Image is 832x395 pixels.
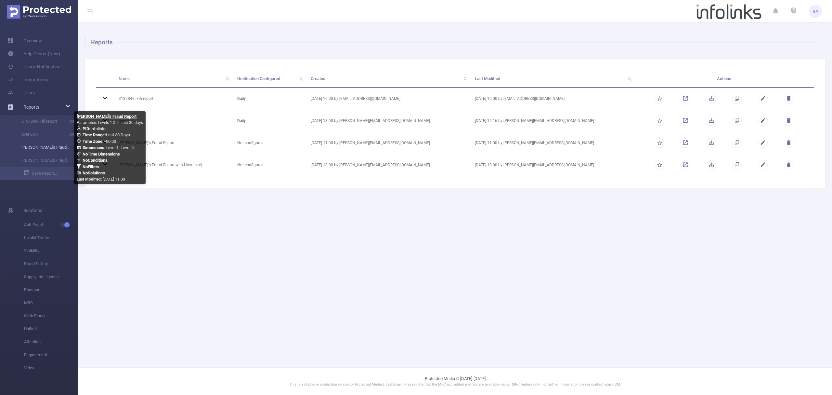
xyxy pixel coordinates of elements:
b: Last Modified: [77,177,102,182]
span: Anti-Fraud [24,218,78,231]
td: [PERSON_NAME]'s Fraud Report with Host (site) [114,154,232,176]
img: Protected Media [7,5,71,19]
a: 3137849- Fifi report [13,115,70,128]
span: Last Modified [475,76,500,81]
i: icon: user [77,126,83,130]
b: No Time Dimensions [83,152,120,157]
td: [DATE] 13:00 by [PERSON_NAME][EMAIL_ADDRESS][DOMAIN_NAME] [306,110,470,132]
span: MRC [24,296,78,309]
td: over 60% [114,110,232,132]
b: Dimensions : [83,145,106,150]
b: No Conditions [83,158,108,163]
span: Supply Intelligence [24,270,78,283]
td: [DATE] 18:00 by [PERSON_NAME][EMAIL_ADDRESS][DOMAIN_NAME] [306,154,470,176]
span: Parameters Levels 1 & 5 - last 30 days [77,120,143,125]
span: [DATE] 11:00 [77,177,125,182]
i: icon: search [223,70,232,87]
td: [DATE] 11:00 by [PERSON_NAME][EMAIL_ADDRESS][DOMAIN_NAME] [470,132,634,154]
i: icon: search [461,70,470,87]
b: PID: [83,126,90,131]
a: [PERSON_NAME]'s Fraud Report [13,141,70,154]
td: [DATE] 16:00 by [EMAIL_ADDRESS][DOMAIN_NAME] [470,88,634,110]
i: icon: search [625,70,634,87]
b: Time Range: [83,132,106,137]
span: Attention [24,335,78,348]
a: Usage Notification [8,60,61,73]
b: No Solutions [83,170,105,175]
td: Not configured [232,132,305,154]
td: Not configured [232,154,305,176]
b: daily [237,118,246,123]
td: [PERSON_NAME]'s Fraud Report [114,132,232,154]
b: Time Zone: [83,139,104,144]
b: daily [237,96,246,101]
span: Created [311,76,325,81]
span: Invalid Traffic [24,231,78,244]
span: Visibility [24,244,78,257]
td: [DATE] 11:00 by [PERSON_NAME][EMAIL_ADDRESS][DOMAIN_NAME] [306,132,470,154]
a: Help Center (New) [8,47,60,60]
span: Notification Configured [237,76,280,81]
span: RA [812,5,818,18]
a: [PERSON_NAME]'s Fraud Report with Host (site) [13,154,70,167]
span: Level 1, Level 5 [83,145,134,150]
td: [DATE] 16:00 by [EMAIL_ADDRESS][DOMAIN_NAME] [306,88,470,110]
td: 3137849- Fifi report [114,88,232,110]
a: Save Report... [24,167,78,180]
span: Unified [24,322,78,335]
span: Engagement [24,348,78,361]
td: [DATE] 18:00 by [PERSON_NAME][EMAIL_ADDRESS][DOMAIN_NAME] [470,154,634,176]
span: Actions [717,76,731,81]
span: Brand Safety [24,257,78,270]
a: Users [8,86,35,99]
a: Overview [8,34,42,47]
span: Click Fraud [24,309,78,322]
footer: Protected Media © [DATE]-[DATE] [78,367,832,395]
b: No Filters [83,164,99,169]
p: This is a stable, in production version of Protected Media's dashboard. Please note that the MRC ... [94,382,816,388]
a: over 60% [13,128,70,141]
span: Name [119,76,130,81]
span: Infolinks Last 30 Days +00:00 [77,126,134,176]
b: [PERSON_NAME]'s Fraud Report [77,114,136,119]
td: [DATE] 14:16 by [PERSON_NAME][EMAIL_ADDRESS][DOMAIN_NAME] [470,110,634,132]
span: Passport [24,283,78,296]
span: Solutions [23,204,42,217]
a: Reports [23,101,39,114]
span: Video [24,361,78,375]
span: Reports [23,104,39,110]
i: icon: search [297,70,306,87]
h1: Reports [84,36,820,49]
a: Integrations [8,73,48,86]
